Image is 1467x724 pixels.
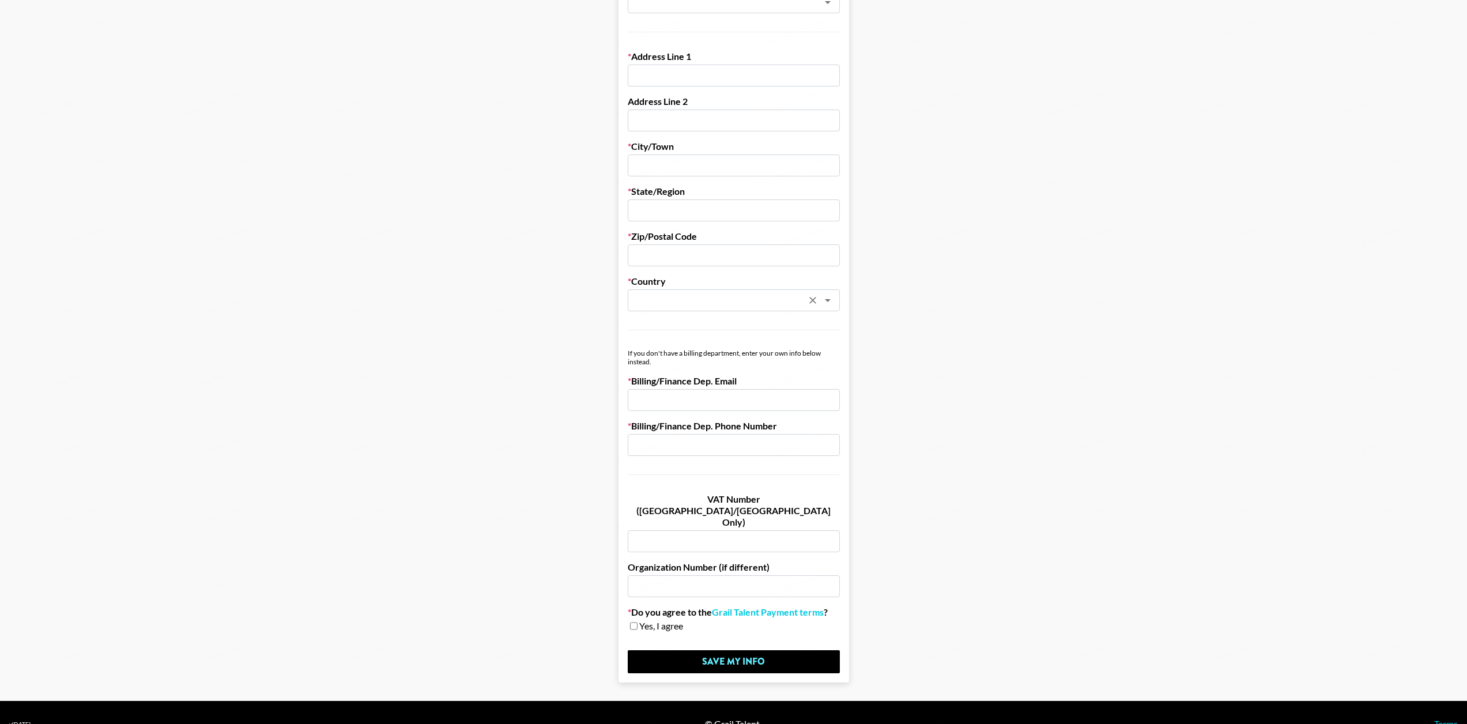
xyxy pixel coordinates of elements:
label: Organization Number (if different) [628,561,840,573]
label: Billing/Finance Dep. Email [628,375,840,387]
button: Open [820,292,836,308]
a: Grail Talent Payment terms [712,606,824,618]
label: Zip/Postal Code [628,231,840,242]
label: Country [628,276,840,287]
input: Save My Info [628,650,840,673]
button: Clear [805,292,821,308]
label: State/Region [628,186,840,197]
label: Do you agree to the ? [628,606,840,618]
label: VAT Number ([GEOGRAPHIC_DATA]/[GEOGRAPHIC_DATA] Only) [628,493,840,528]
label: Address Line 2 [628,96,840,107]
span: Yes, I agree [639,620,683,632]
label: City/Town [628,141,840,152]
label: Address Line 1 [628,51,840,62]
div: If you don't have a billing department, enter your own info below instead. [628,349,840,366]
label: Billing/Finance Dep. Phone Number [628,420,840,432]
